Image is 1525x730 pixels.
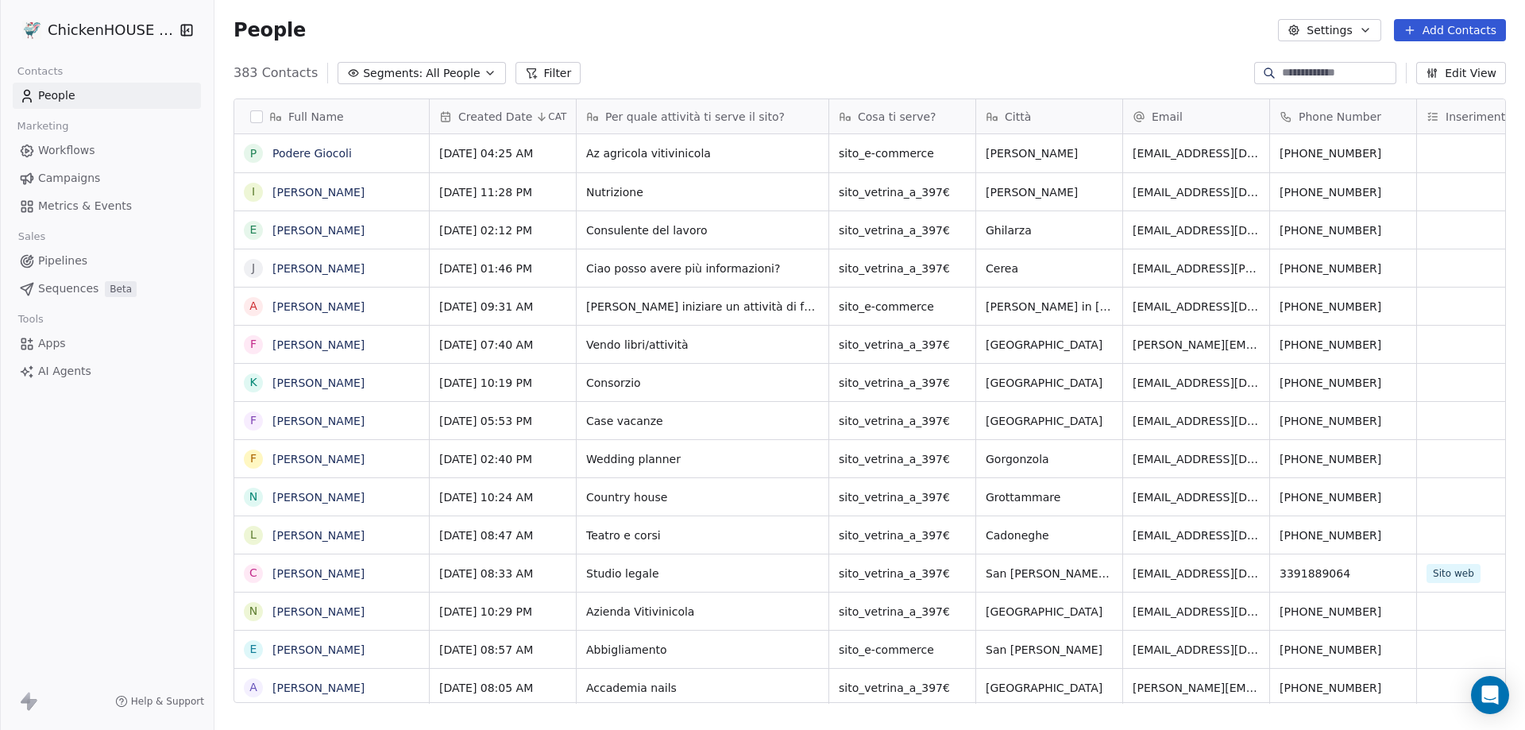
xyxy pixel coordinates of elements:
a: Help & Support [115,695,204,708]
span: Wedding planner [586,451,819,467]
span: [PERSON_NAME] [986,184,1113,200]
a: [PERSON_NAME] [272,605,365,618]
div: L [250,527,257,543]
span: [PHONE_NUMBER] [1280,299,1407,315]
span: sito_vetrina_a_397€ [839,680,966,696]
span: Created Date [458,109,532,125]
a: Workflows [13,137,201,164]
span: [GEOGRAPHIC_DATA] [986,413,1113,429]
div: grid [234,134,430,704]
button: Filter [515,62,581,84]
span: Sales [11,225,52,249]
a: People [13,83,201,109]
a: [PERSON_NAME] [272,453,365,465]
span: [DATE] 09:31 AM [439,299,566,315]
a: [PERSON_NAME] [272,186,365,199]
button: ChickenHOUSE snc [19,17,169,44]
span: [DATE] 08:57 AM [439,642,566,658]
span: Contacts [10,60,70,83]
a: SequencesBeta [13,276,201,302]
span: AI Agents [38,363,91,380]
div: Cosa ti serve? [829,99,975,133]
span: Full Name [288,109,344,125]
span: [GEOGRAPHIC_DATA] [986,604,1113,620]
div: A [249,679,257,696]
span: Sequences [38,280,98,297]
span: [PHONE_NUMBER] [1280,261,1407,276]
span: [EMAIL_ADDRESS][DOMAIN_NAME] [1133,604,1260,620]
span: San [PERSON_NAME] [986,642,1113,658]
span: CAT [548,110,566,123]
span: ChickenHOUSE snc [48,20,175,41]
button: Add Contacts [1394,19,1506,41]
span: Country house [586,489,819,505]
span: [PHONE_NUMBER] [1280,337,1407,353]
span: Ciao posso avere più informazioni? [586,261,819,276]
span: sito_vetrina_a_397€ [839,451,966,467]
span: [PHONE_NUMBER] [1280,222,1407,238]
span: sito_vetrina_a_397€ [839,184,966,200]
span: sito_vetrina_a_397€ [839,527,966,543]
span: Phone Number [1299,109,1381,125]
a: [PERSON_NAME] [272,567,365,580]
span: Abbigliamento [586,642,819,658]
span: Cosa ti serve? [858,109,936,125]
span: Ghilarza [986,222,1113,238]
span: Nutrizione [586,184,819,200]
span: [PHONE_NUMBER] [1280,145,1407,161]
button: Edit View [1416,62,1506,84]
span: [DATE] 07:40 AM [439,337,566,353]
span: Per quale attività ti serve il sito? [605,109,785,125]
span: [DATE] 10:24 AM [439,489,566,505]
button: Settings [1278,19,1380,41]
span: sito_vetrina_a_397€ [839,489,966,505]
div: Città [976,99,1122,133]
span: [EMAIL_ADDRESS][DOMAIN_NAME] [1133,527,1260,543]
span: [EMAIL_ADDRESS][DOMAIN_NAME] [1133,375,1260,391]
div: N [249,489,257,505]
span: [PHONE_NUMBER] [1280,642,1407,658]
div: K [249,374,257,391]
span: Email [1152,109,1183,125]
span: Cadoneghe [986,527,1113,543]
span: [PHONE_NUMBER] [1280,184,1407,200]
div: F [250,336,257,353]
a: AI Agents [13,358,201,384]
div: Full Name [234,99,429,133]
a: Podere Giocoli [272,147,352,160]
div: N [249,603,257,620]
span: Case vacanze [586,413,819,429]
span: [DATE] 02:40 PM [439,451,566,467]
a: [PERSON_NAME] [272,377,365,389]
span: Workflows [38,142,95,159]
span: [PERSON_NAME][EMAIL_ADDRESS][DOMAIN_NAME] [1133,337,1260,353]
span: [GEOGRAPHIC_DATA] [986,680,1113,696]
span: [DATE] 10:19 PM [439,375,566,391]
span: Vendo libri/attività [586,337,819,353]
span: [DATE] 08:47 AM [439,527,566,543]
span: [PHONE_NUMBER] [1280,680,1407,696]
span: Apps [38,335,66,352]
a: [PERSON_NAME] [272,415,365,427]
span: [EMAIL_ADDRESS][DOMAIN_NAME] [1133,299,1260,315]
a: Metrics & Events [13,193,201,219]
div: Open Intercom Messenger [1471,676,1509,714]
div: P [250,145,257,162]
span: [DATE] 08:05 AM [439,680,566,696]
span: Città [1005,109,1031,125]
div: E [250,222,257,238]
span: [EMAIL_ADDRESS][DOMAIN_NAME] [1133,222,1260,238]
span: [EMAIL_ADDRESS][DOMAIN_NAME] [1133,642,1260,658]
span: All People [426,65,480,82]
a: [PERSON_NAME] [272,643,365,656]
span: Grottammare [986,489,1113,505]
span: Sito web [1427,564,1481,583]
span: Help & Support [131,695,204,708]
span: Gorgonzola [986,451,1113,467]
span: [GEOGRAPHIC_DATA] [986,337,1113,353]
span: [GEOGRAPHIC_DATA] [986,375,1113,391]
span: sito_e-commerce [839,145,966,161]
div: Email [1123,99,1269,133]
span: sito_vetrina_a_397€ [839,413,966,429]
span: Tools [11,307,50,331]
